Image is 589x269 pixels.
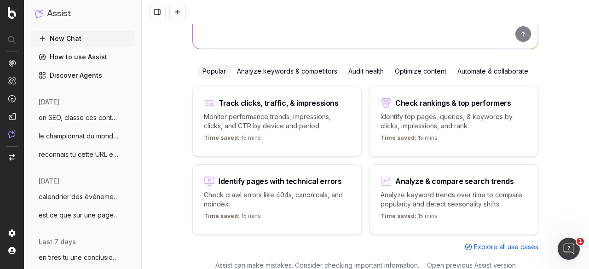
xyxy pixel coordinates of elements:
[39,253,120,262] span: en tires tu une conclusion ? page ID cli
[31,68,134,83] a: Discover Agents
[381,212,438,223] p: 15 mins
[39,113,120,122] span: en SEO, classe ces contenus en chaud fro
[204,190,350,209] p: Check crawl errors like 404s, canonicals, and noindex.
[381,112,527,131] p: Identify top pages, queries, & keywords by clicks, impressions, and rank.
[31,31,134,46] button: New Chat
[39,150,120,159] span: reconnais tu cette URL et le contenu htt
[8,113,16,120] img: Studio
[31,147,134,162] button: reconnais tu cette URL et le contenu htt
[558,238,580,260] iframe: Intercom live chat
[395,177,514,185] div: Analyze & compare search trends
[474,242,538,252] span: Explore all use cases
[197,64,231,79] div: Popular
[204,134,240,141] span: Time saved:
[39,237,76,246] span: last 7 days
[381,212,416,219] span: Time saved:
[8,229,16,237] img: Setting
[31,110,134,125] button: en SEO, classe ces contenus en chaud fro
[8,130,16,138] img: Assist
[381,134,438,145] p: 15 mins
[35,9,43,18] img: Assist
[381,134,416,141] span: Time saved:
[452,64,534,79] div: Automate & collaborate
[39,97,59,107] span: [DATE]
[39,192,120,201] span: calendrier des événements du mois d'octo
[39,211,120,220] span: est ce que sur une page on peut ajouter
[31,208,134,223] button: est ce que sur une page on peut ajouter
[39,177,59,186] span: [DATE]
[31,250,134,265] button: en tires tu une conclusion ? page ID cli
[389,64,452,79] div: Optimize content
[8,59,16,67] img: Analytics
[381,190,527,209] p: Analyze keyword trends over time to compare popularity and detect seasonality shifts.
[8,7,16,19] img: Botify logo
[47,7,71,20] h1: Assist
[219,177,342,185] div: Identify pages with technical errors
[8,77,16,85] img: Intelligence
[8,247,16,254] img: My account
[577,238,584,245] span: 1
[9,154,15,160] img: Switch project
[465,242,538,252] a: Explore all use cases
[204,212,261,223] p: 15 mins
[343,64,389,79] div: Audit health
[204,212,240,219] span: Time saved:
[231,64,343,79] div: Analyze keywords & competitors
[39,132,120,141] span: le championnat du monde masculin de vole
[204,112,350,131] p: Monitor performance trends, impressions, clicks, and CTR by device and period.
[31,129,134,143] button: le championnat du monde masculin de vole
[31,189,134,204] button: calendrier des événements du mois d'octo
[8,95,16,103] img: Activation
[35,7,131,20] button: Assist
[395,99,511,107] div: Check rankings & top performers
[219,99,339,107] div: Track clicks, traffic, & impressions
[204,134,261,145] p: 15 mins
[31,50,134,64] a: How to use Assist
